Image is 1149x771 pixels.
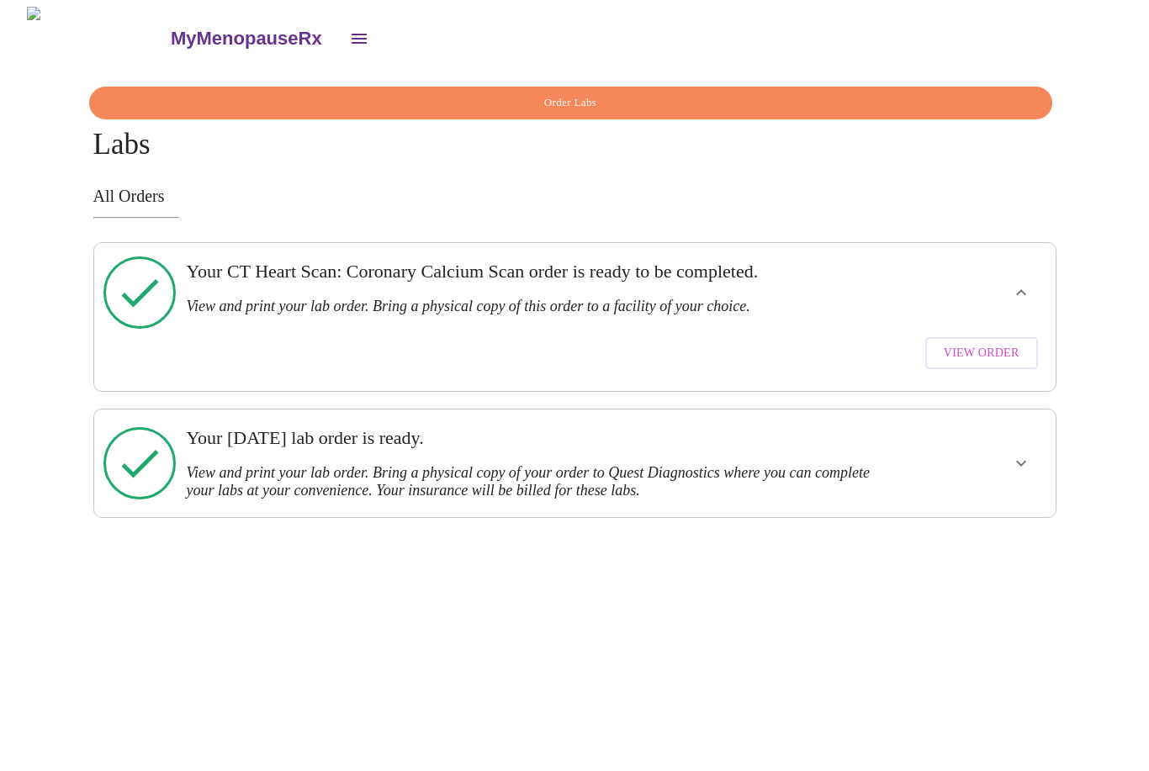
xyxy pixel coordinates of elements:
[1001,272,1041,313] button: show more
[93,187,1056,206] h3: All Orders
[186,464,870,499] h3: View and print your lab order. Bring a physical copy of your order to Quest Diagnostics where you...
[186,261,870,283] h3: Your CT Heart Scan: Coronary Calcium Scan order is ready to be completed.
[109,93,1033,113] span: Order Labs
[168,9,338,68] a: MyMenopauseRx
[921,329,1042,378] a: View Order
[1001,443,1041,483] button: show more
[339,18,379,59] button: open drawer
[186,298,870,315] h3: View and print your lab order. Bring a physical copy of this order to a facility of your choice.
[89,87,1052,119] button: Order Labs
[186,427,870,449] h3: Your [DATE] lab order is ready.
[944,343,1019,364] span: View Order
[93,87,1056,161] h4: Labs
[171,28,322,50] h3: MyMenopauseRx
[925,337,1038,370] button: View Order
[27,7,168,70] img: MyMenopauseRx Logo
